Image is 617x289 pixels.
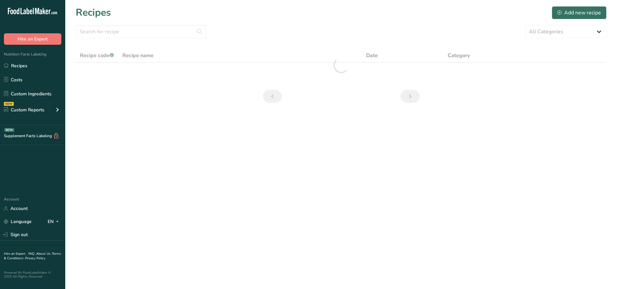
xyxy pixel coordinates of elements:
[28,251,36,256] a: FAQ .
[4,102,14,106] div: NEW
[401,90,420,103] a: Next page
[4,251,61,261] a: Terms & Conditions .
[557,9,601,17] div: Add new recipe
[4,251,27,256] a: Hire an Expert .
[263,90,282,103] a: Previous page
[4,106,44,113] div: Custom Reports
[552,6,607,19] button: Add new recipe
[76,25,206,38] input: Search for recipe
[36,251,52,256] a: About Us .
[4,128,14,132] div: BETA
[4,33,61,45] button: Hire an Expert
[4,216,32,227] a: Language
[4,271,61,279] div: Powered By FoodLabelMaker © 2025 All Rights Reserved
[76,5,111,20] h1: Recipes
[48,218,61,226] div: EN
[25,256,45,261] a: Privacy Policy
